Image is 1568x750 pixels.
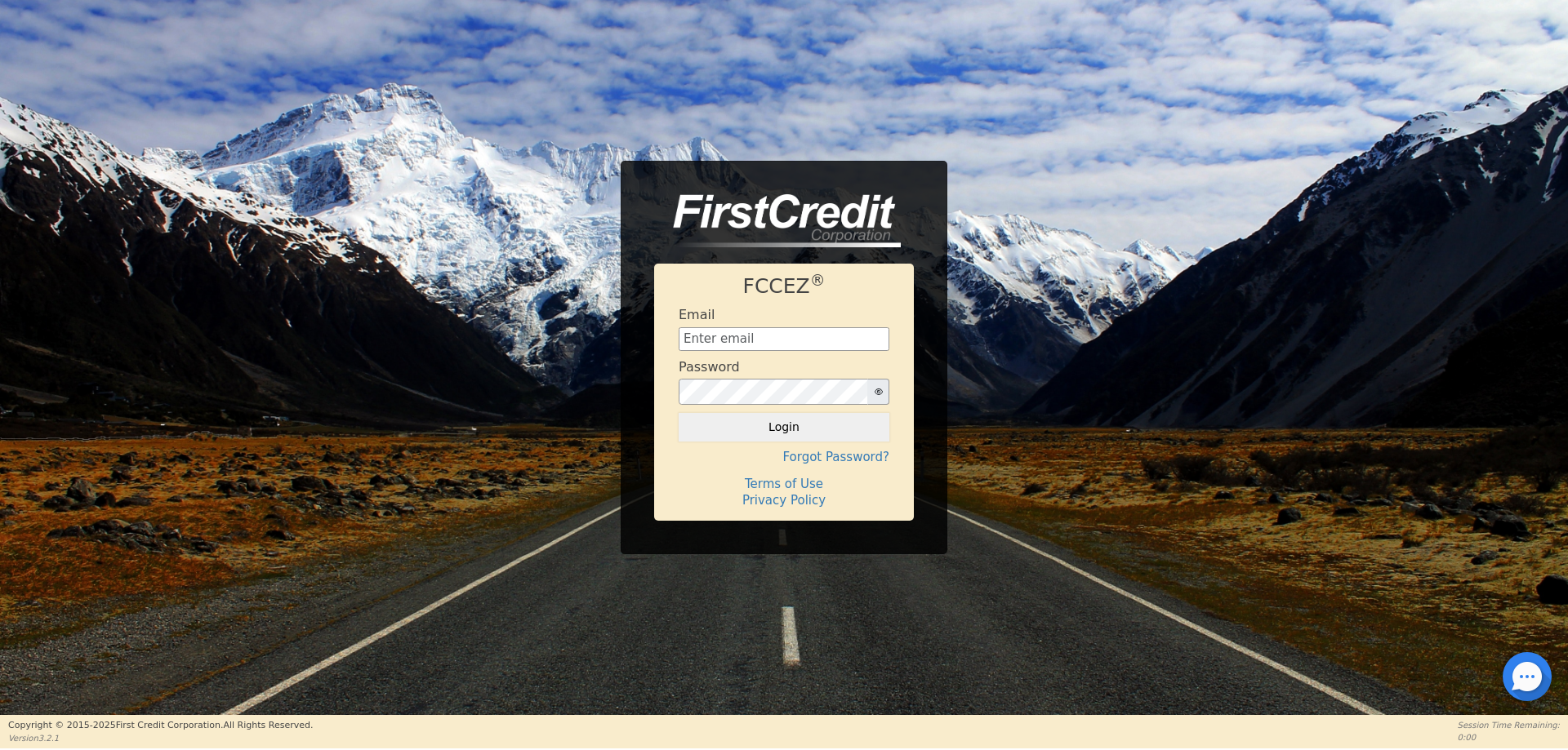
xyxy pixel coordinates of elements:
[679,379,868,405] input: password
[679,493,889,508] h4: Privacy Policy
[679,307,715,322] h4: Email
[679,477,889,491] h4: Terms of Use
[1458,731,1560,743] p: 0:00
[679,327,889,352] input: Enter email
[223,720,313,730] span: All Rights Reserved.
[679,274,889,299] h1: FCCEZ
[1458,719,1560,731] p: Session Time Remaining:
[8,732,313,744] p: Version 3.2.1
[8,719,313,733] p: Copyright © 2015- 2025 First Credit Corporation.
[679,359,740,375] h4: Password
[679,413,889,441] button: Login
[810,272,826,289] sup: ®
[679,450,889,464] h4: Forgot Password?
[654,194,901,248] img: logo-CMu_cnol.png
